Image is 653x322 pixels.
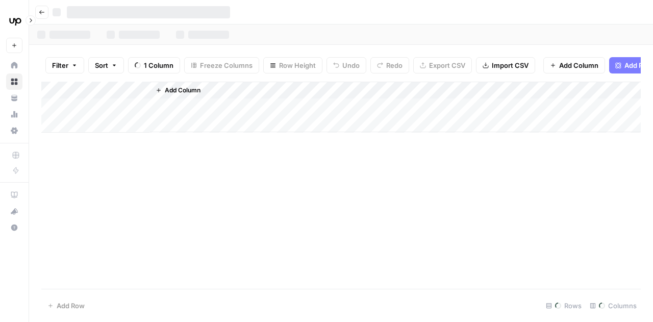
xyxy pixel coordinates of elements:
img: Upwork Logo [6,12,24,30]
span: Sort [95,60,108,70]
div: Columns [586,298,641,314]
span: Undo [342,60,360,70]
div: Rows [542,298,586,314]
span: Freeze Columns [200,60,253,70]
button: Workspace: Upwork [6,8,22,34]
button: Freeze Columns [184,57,259,73]
a: Home [6,57,22,73]
a: Browse [6,73,22,90]
a: Usage [6,106,22,122]
button: Add Row [41,298,91,314]
button: Export CSV [413,57,472,73]
span: Add Row [57,301,85,311]
span: Export CSV [429,60,465,70]
button: Filter [45,57,84,73]
span: Redo [386,60,403,70]
a: Settings [6,122,22,139]
a: Your Data [6,90,22,106]
span: 1 Column [144,60,173,70]
a: AirOps Academy [6,187,22,203]
span: Import CSV [492,60,529,70]
span: Filter [52,60,68,70]
span: Row Height [279,60,316,70]
button: Redo [370,57,409,73]
button: Sort [88,57,124,73]
button: What's new? [6,203,22,219]
button: Row Height [263,57,322,73]
button: Add Column [152,84,205,97]
button: Help + Support [6,219,22,236]
span: Add Column [165,86,200,95]
button: Import CSV [476,57,535,73]
button: Undo [326,57,366,73]
button: 1 Column [128,57,180,73]
div: What's new? [7,204,22,219]
span: Add Column [559,60,598,70]
button: Add Column [543,57,605,73]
